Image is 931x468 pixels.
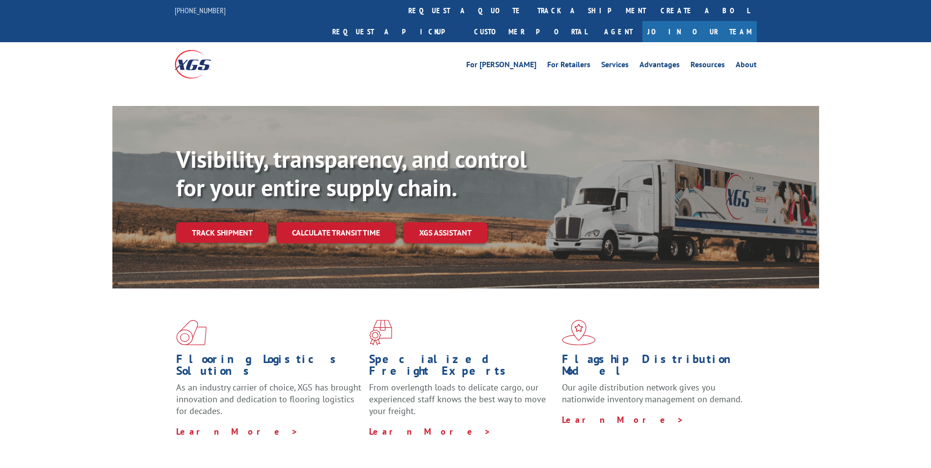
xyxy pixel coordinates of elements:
a: Learn More > [562,414,684,425]
span: Our agile distribution network gives you nationwide inventory management on demand. [562,382,743,405]
a: Calculate transit time [276,222,396,243]
a: XGS ASSISTANT [403,222,487,243]
a: Customer Portal [467,21,594,42]
a: Resources [691,61,725,72]
a: Advantages [639,61,680,72]
h1: Flagship Distribution Model [562,353,747,382]
a: Services [601,61,629,72]
a: Join Our Team [642,21,757,42]
a: Learn More > [369,426,491,437]
b: Visibility, transparency, and control for your entire supply chain. [176,144,527,203]
a: For [PERSON_NAME] [466,61,536,72]
img: xgs-icon-total-supply-chain-intelligence-red [176,320,207,345]
span: As an industry carrier of choice, XGS has brought innovation and dedication to flooring logistics... [176,382,361,416]
p: From overlength loads to delicate cargo, our experienced staff knows the best way to move your fr... [369,382,555,425]
a: Track shipment [176,222,268,243]
img: xgs-icon-flagship-distribution-model-red [562,320,596,345]
a: About [736,61,757,72]
a: Agent [594,21,642,42]
a: Learn More > [176,426,298,437]
h1: Specialized Freight Experts [369,353,555,382]
h1: Flooring Logistics Solutions [176,353,362,382]
a: Request a pickup [325,21,467,42]
a: For Retailers [547,61,590,72]
a: [PHONE_NUMBER] [175,5,226,15]
img: xgs-icon-focused-on-flooring-red [369,320,392,345]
